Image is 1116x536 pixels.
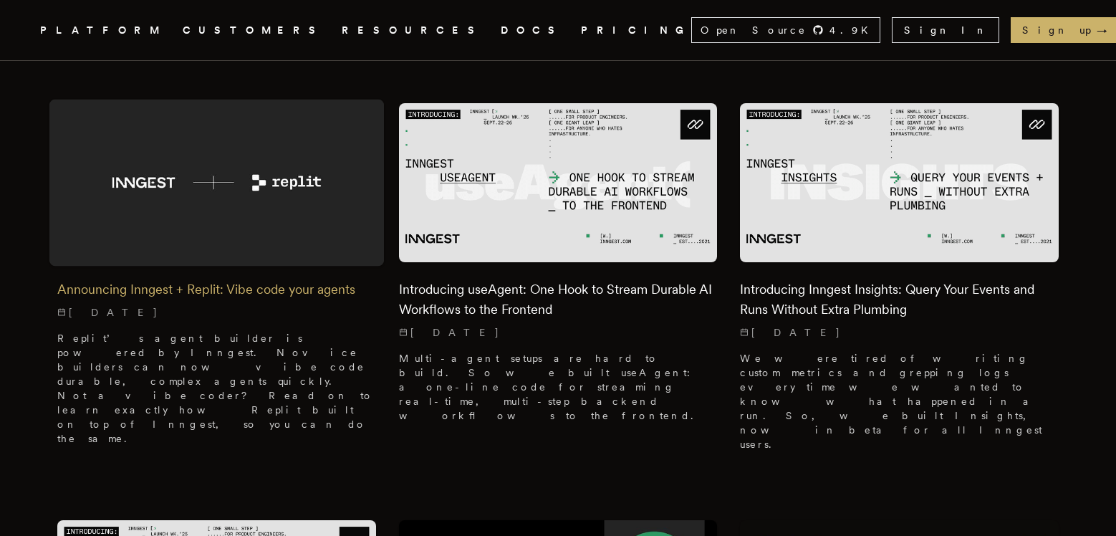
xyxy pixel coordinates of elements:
p: Multi-agent setups are hard to build. So we built useAgent: a one-line code for streaming real-ti... [399,351,718,423]
h2: Introducing Inngest Insights: Query Your Events and Runs Without Extra Plumbing [740,279,1059,320]
button: RESOURCES [342,21,484,39]
img: Featured image for Announcing Inngest + Replit: Vibe code your agents blog post [49,99,384,266]
a: Featured image for Announcing Inngest + Replit: Vibe code your agents blog postAnnouncing Inngest... [57,103,376,457]
p: [DATE] [399,325,718,340]
h2: Introducing useAgent: One Hook to Stream Durable AI Workflows to the Frontend [399,279,718,320]
a: Featured image for Introducing Inngest Insights: Query Your Events and Runs Without Extra Plumbin... [740,103,1059,463]
a: PRICING [581,21,691,39]
a: Sign In [892,17,999,43]
a: CUSTOMERS [183,21,324,39]
p: Replit’s agent builder is powered by Inngest. Novice builders can now vibe code durable, complex ... [57,331,376,446]
span: 4.9 K [829,23,877,37]
img: Featured image for Introducing useAgent: One Hook to Stream Durable AI Workflows to the Frontend ... [399,103,718,262]
img: Featured image for Introducing Inngest Insights: Query Your Events and Runs Without Extra Plumbin... [740,103,1059,262]
a: Featured image for Introducing useAgent: One Hook to Stream Durable AI Workflows to the Frontend ... [399,103,718,434]
h2: Announcing Inngest + Replit: Vibe code your agents [57,279,376,300]
span: Open Source [701,23,807,37]
a: DOCS [501,21,564,39]
button: PLATFORM [40,21,165,39]
p: [DATE] [57,305,376,320]
p: We were tired of writing custom metrics and grepping logs every time we wanted to know what happe... [740,351,1059,451]
p: [DATE] [740,325,1059,340]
